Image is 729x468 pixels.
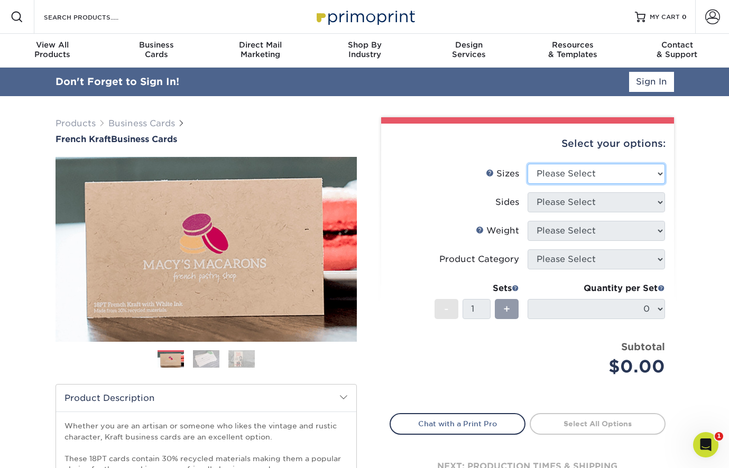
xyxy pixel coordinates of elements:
[625,40,729,59] div: & Support
[312,40,417,59] div: Industry
[417,34,521,68] a: DesignServices
[390,413,525,434] a: Chat with a Print Pro
[476,224,519,237] div: Weight
[435,282,519,295] div: Sets
[530,413,666,434] a: Select All Options
[56,99,357,399] img: French Kraft 01
[715,432,723,441] span: 1
[108,118,175,128] a: Business Cards
[390,124,666,164] div: Select your options:
[228,350,255,368] img: Business Cards 03
[104,40,208,59] div: Cards
[208,34,312,68] a: Direct MailMarketing
[521,40,625,59] div: & Templates
[56,385,356,411] h2: Product Description
[56,74,179,89] div: Don't Forget to Sign In!
[693,432,718,457] iframe: Intercom live chat
[495,196,519,209] div: Sides
[193,350,219,368] img: Business Cards 02
[158,347,184,373] img: Business Cards 01
[56,134,357,144] a: French KraftBusiness Cards
[521,34,625,68] a: Resources& Templates
[528,282,665,295] div: Quantity per Set
[629,72,674,92] a: Sign In
[417,40,521,50] span: Design
[625,34,729,68] a: Contact& Support
[56,118,96,128] a: Products
[104,34,208,68] a: BusinessCards
[312,5,418,28] img: Primoprint
[625,40,729,50] span: Contact
[417,40,521,59] div: Services
[208,40,312,59] div: Marketing
[682,13,687,21] span: 0
[536,354,665,379] div: $0.00
[312,34,417,68] a: Shop ByIndustry
[486,167,519,180] div: Sizes
[503,301,510,317] span: +
[650,13,680,22] span: MY CART
[104,40,208,50] span: Business
[56,134,357,144] h1: Business Cards
[521,40,625,50] span: Resources
[312,40,417,50] span: Shop By
[444,301,449,317] span: -
[56,134,111,144] span: French Kraft
[43,11,146,23] input: SEARCH PRODUCTS.....
[621,341,665,352] strong: Subtotal
[439,253,519,266] div: Product Category
[208,40,312,50] span: Direct Mail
